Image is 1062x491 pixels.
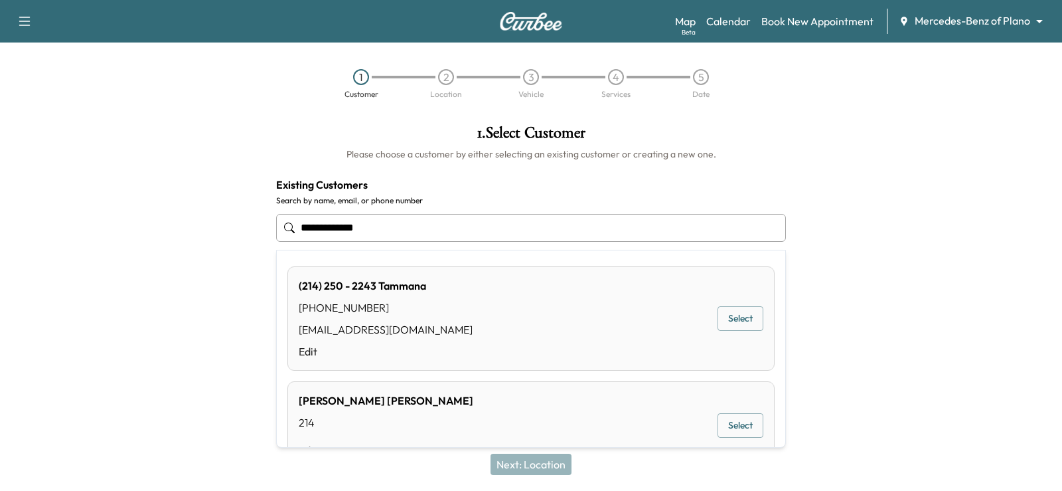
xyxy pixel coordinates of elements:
div: [PERSON_NAME] [PERSON_NAME] [299,393,473,409]
div: Customer [344,90,378,98]
h4: Existing Customers [276,177,786,193]
div: Location [430,90,462,98]
div: 4 [608,69,624,85]
div: Date [692,90,710,98]
button: Select [718,413,763,438]
h1: 1 . Select Customer [276,125,786,147]
div: 1 [353,69,369,85]
span: Mercedes-Benz of Plano [915,13,1030,29]
label: Search by name, email, or phone number [276,195,786,206]
div: 2 [438,69,454,85]
div: 5 [693,69,709,85]
button: Select [718,306,763,331]
a: Edit [299,442,473,458]
h6: Please choose a customer by either selecting an existing customer or creating a new one. [276,147,786,161]
a: Edit [299,344,473,359]
a: MapBeta [675,13,696,29]
div: [EMAIL_ADDRESS][DOMAIN_NAME] [299,322,473,338]
div: (214) 250 - 2243 Tammana [299,278,473,294]
div: Beta [682,27,696,37]
a: Book New Appointment [761,13,873,29]
div: 214 [299,415,473,431]
img: Curbee Logo [499,12,563,31]
div: Services [601,90,631,98]
a: Calendar [706,13,751,29]
div: 3 [523,69,539,85]
div: Vehicle [518,90,544,98]
div: [PHONE_NUMBER] [299,300,473,316]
